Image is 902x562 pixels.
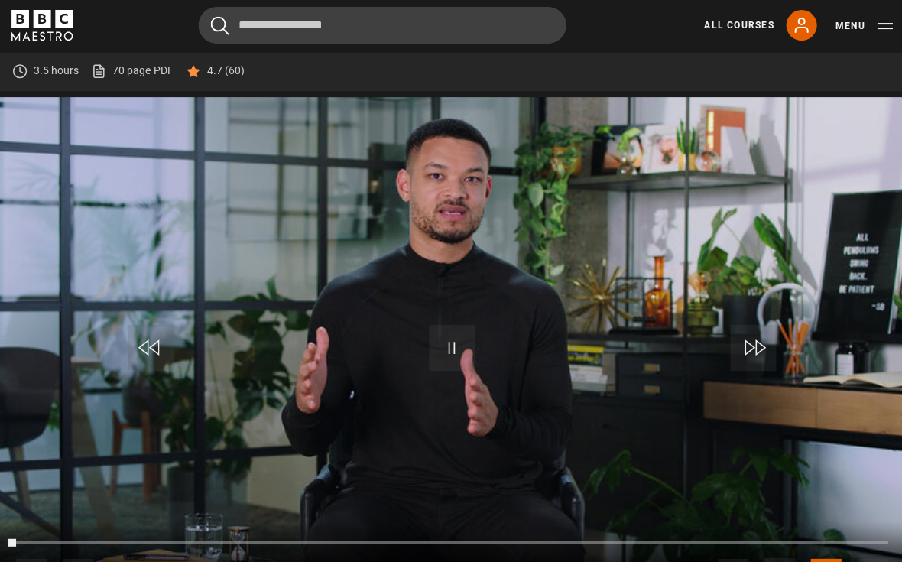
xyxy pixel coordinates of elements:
[198,8,565,45] input: Search
[206,64,244,80] p: 4.7 (60)
[11,11,73,42] svg: BBC Maestro
[210,18,229,37] button: Submit the search query
[34,64,79,80] p: 3.5 hours
[16,541,886,544] div: Progress Bar
[91,64,173,80] a: 70 page PDF
[833,20,891,35] button: Toggle navigation
[702,20,772,34] a: All Courses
